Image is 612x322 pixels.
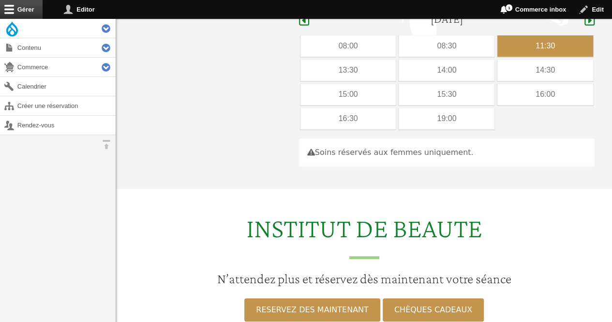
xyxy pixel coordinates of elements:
[244,298,380,322] a: RESERVEZ DES MAINTENANT
[300,60,396,81] div: 13:30
[122,271,606,287] h3: N’attendez plus et réservez dès maintenant votre séance
[497,60,593,81] div: 14:30
[300,35,396,57] div: 08:00
[497,35,593,57] div: 11:30
[383,298,484,322] a: CHÈQUES CADEAUX
[122,212,606,259] h2: INSTITUT DE BEAUTE
[300,84,396,105] div: 15:00
[431,12,463,26] h4: [DATE]
[97,135,116,154] button: Orientation horizontale
[399,35,494,57] div: 08:30
[505,4,513,12] span: 1
[497,84,593,105] div: 16:00
[399,60,494,81] div: 14:00
[399,108,494,129] div: 19:00
[299,138,595,167] div: Soins réservés aux femmes uniquement.
[300,108,396,129] div: 16:30
[399,84,494,105] div: 15:30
